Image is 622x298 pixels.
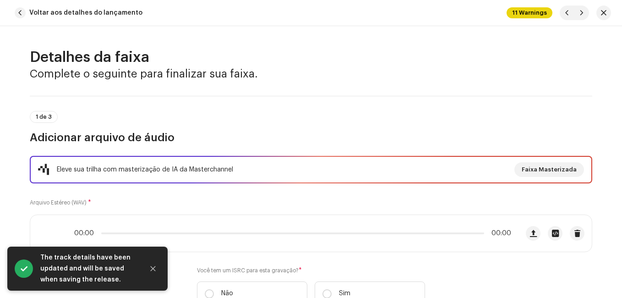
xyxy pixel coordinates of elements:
span: Faixa Masterizada [522,160,577,179]
h3: Complete o seguinte para finalizar sua faixa. [30,66,592,81]
div: The track details have been updated and will be saved when saving the release. [40,252,136,285]
h3: Adicionar arquivo de áudio [30,130,592,145]
label: Você tem um ISRC para esta gravação? [197,267,425,274]
button: Faixa Masterizada [514,162,584,177]
h2: Detalhes da faixa [30,48,592,66]
button: Close [144,259,162,278]
div: Eleve sua trilha com masterização de IA da Masterchannel [57,164,233,175]
span: 00:00 [488,230,511,237]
